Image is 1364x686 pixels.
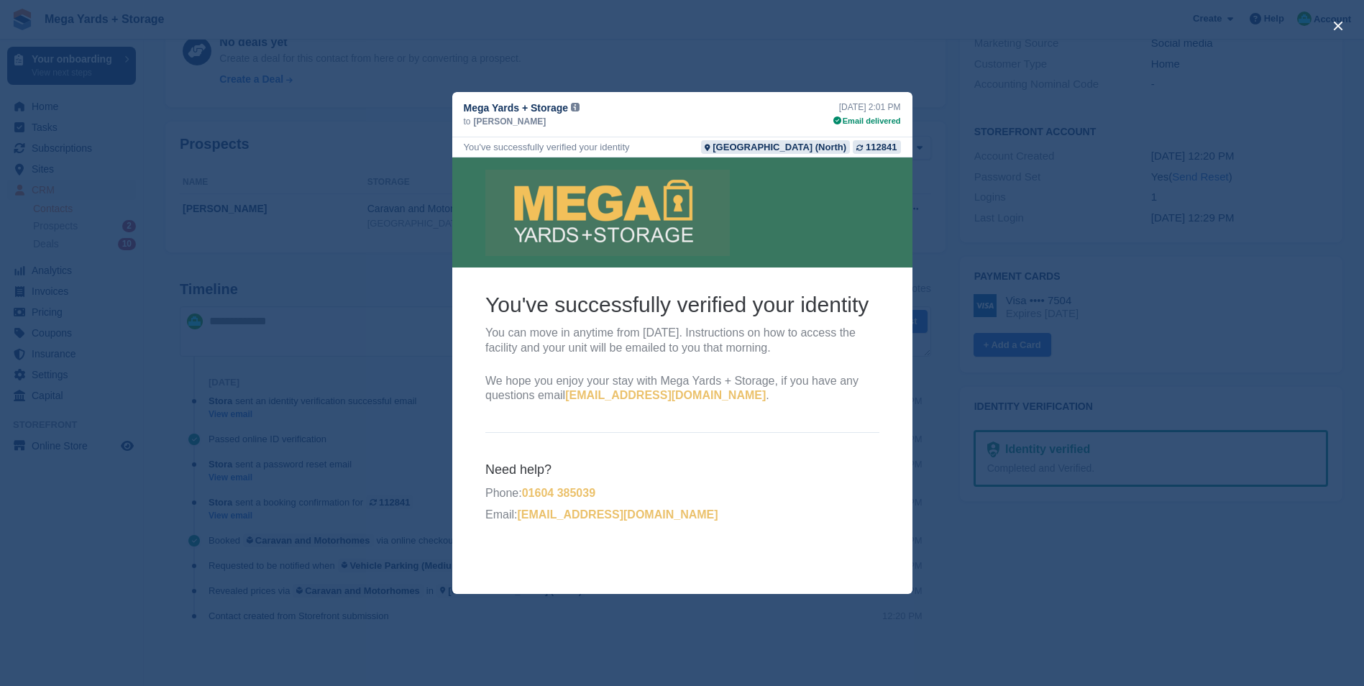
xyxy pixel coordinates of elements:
h2: You've successfully verified your identity [33,133,427,161]
div: [GEOGRAPHIC_DATA] (North) [713,140,846,154]
p: You can move in anytime from [DATE]. Instructions on how to access the facility and your unit wil... [33,168,427,198]
div: 112841 [866,140,897,154]
img: icon-info-grey-7440780725fd019a000dd9b08b2336e03edf1995a4989e88bcd33f0948082b44.svg [571,103,580,111]
div: Email delivered [833,115,901,127]
div: [DATE] 2:01 PM [833,101,901,114]
p: Email: [33,350,427,365]
a: [EMAIL_ADDRESS][DOMAIN_NAME] [65,351,265,363]
a: 112841 [853,140,900,154]
button: close [1327,14,1350,37]
a: [EMAIL_ADDRESS][DOMAIN_NAME] [113,232,313,244]
span: [PERSON_NAME] [474,115,546,128]
a: [GEOGRAPHIC_DATA] (North) [701,140,850,154]
p: We hope you enjoy your stay with Mega Yards + Storage, if you have any questions email . [33,216,427,247]
h6: Need help? [33,304,427,321]
a: 01604 385039 [70,329,143,342]
p: Phone: [33,329,427,344]
span: to [464,115,471,128]
img: Mega Yards + Storage Logo [33,12,278,99]
div: You've successfully verified your identity [464,140,630,154]
span: Mega Yards + Storage [464,101,569,115]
